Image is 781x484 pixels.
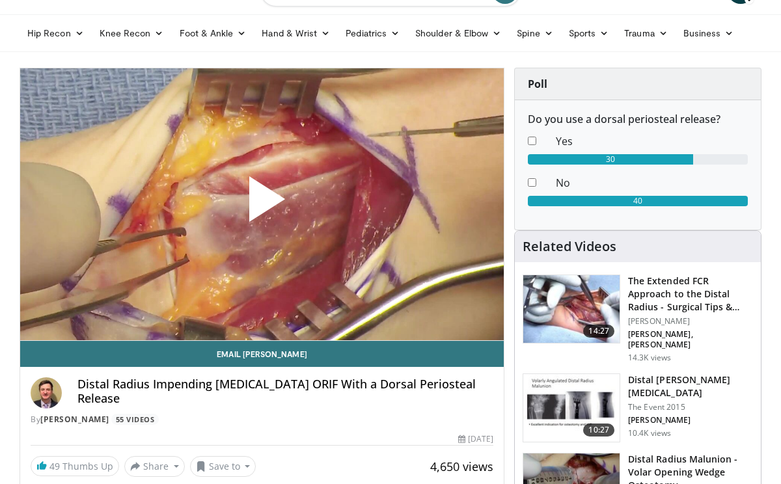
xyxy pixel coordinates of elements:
[523,373,753,442] a: 10:27 Distal [PERSON_NAME][MEDICAL_DATA] The Event 2015 [PERSON_NAME] 10.4K views
[338,20,407,46] a: Pediatrics
[124,456,185,477] button: Share
[523,239,616,254] h4: Related Videos
[20,341,504,367] a: Email [PERSON_NAME]
[628,415,753,425] p: [PERSON_NAME]
[628,329,753,350] p: [PERSON_NAME], [PERSON_NAME]
[628,275,753,314] h3: The Extended FCR Approach to the Distal Radius - Surgical Tips & Cas…
[20,20,92,46] a: Hip Recon
[77,377,493,405] h4: Distal Radius Impending [MEDICAL_DATA] ORIF With a Dorsal Periosteal Release
[628,373,753,399] h3: Distal [PERSON_NAME][MEDICAL_DATA]
[49,460,60,472] span: 49
[528,196,748,206] div: 40
[92,20,172,46] a: Knee Recon
[40,414,109,425] a: [PERSON_NAME]
[546,175,758,191] dd: No
[430,459,493,474] span: 4,650 views
[528,113,748,126] h6: Do you use a dorsal periosteal release?
[546,133,758,149] dd: Yes
[628,353,671,363] p: 14.3K views
[583,423,614,437] span: 10:27
[190,456,256,477] button: Save to
[509,20,560,46] a: Spine
[528,77,547,91] strong: Poll
[407,20,509,46] a: Shoulder & Elbow
[676,20,742,46] a: Business
[172,20,254,46] a: Foot & Ankle
[528,154,693,165] div: 30
[31,377,62,409] img: Avatar
[561,20,617,46] a: Sports
[31,414,493,425] div: By
[145,141,379,268] button: Play Video
[523,275,753,363] a: 14:27 The Extended FCR Approach to the Distal Radius - Surgical Tips & Cas… [PERSON_NAME] [PERSON...
[628,428,671,438] p: 10.4K views
[458,433,493,445] div: [DATE]
[628,316,753,327] p: [PERSON_NAME]
[20,68,504,341] video-js: Video Player
[523,374,620,442] img: d9e2a242-a8cd-4962-96ed-f6e7b6889c39.150x105_q85_crop-smart_upscale.jpg
[583,325,614,338] span: 14:27
[616,20,676,46] a: Trauma
[31,456,119,476] a: 49 Thumbs Up
[111,414,159,425] a: 55 Videos
[523,275,620,343] img: 2c6ec3c6-68ea-4c94-873f-422dc06e1622.150x105_q85_crop-smart_upscale.jpg
[254,20,338,46] a: Hand & Wrist
[628,402,753,412] p: The Event 2015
